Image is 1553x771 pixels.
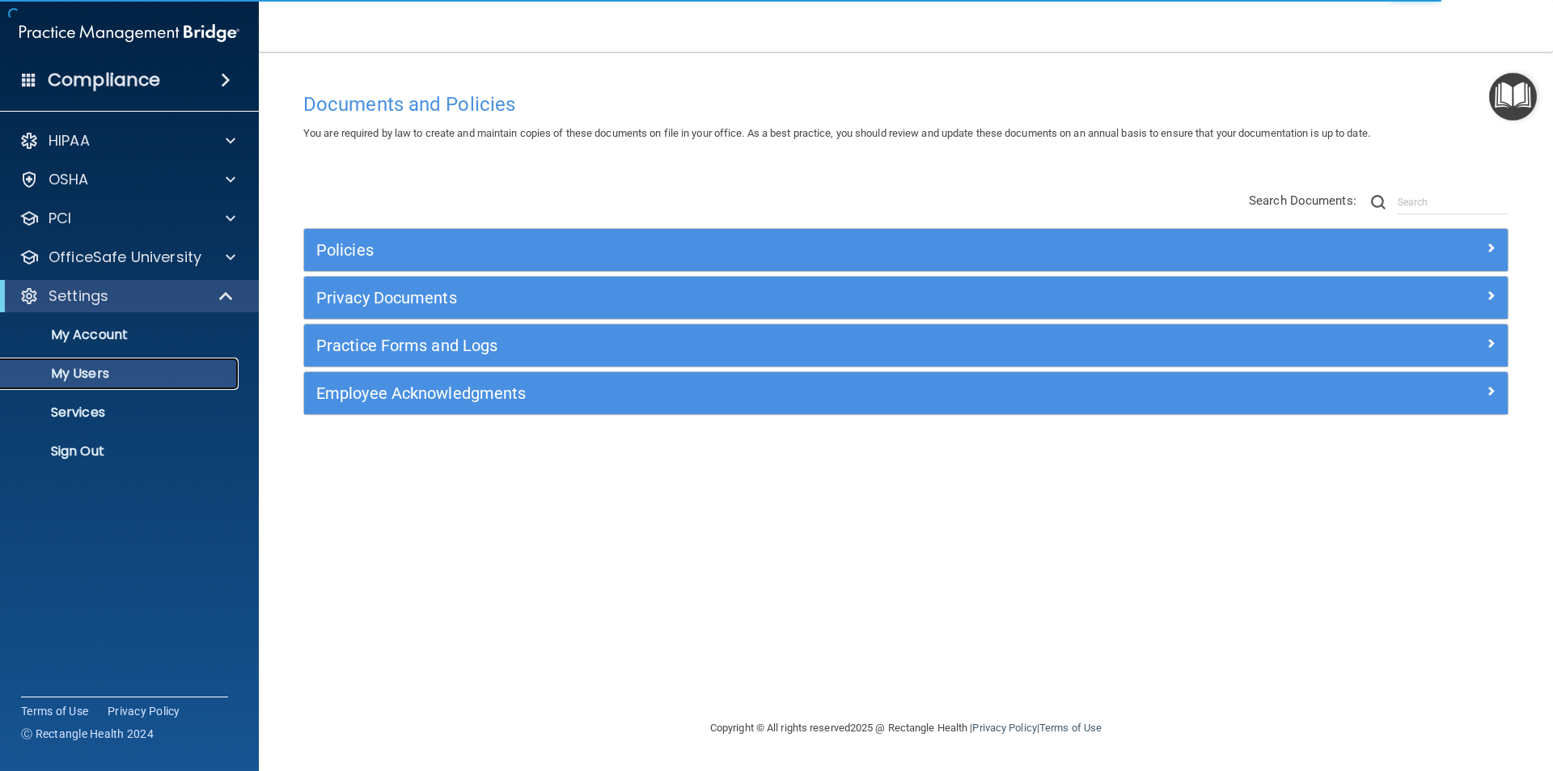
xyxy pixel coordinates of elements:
[1489,73,1537,121] button: Open Resource Center
[1371,195,1386,210] img: ic-search.3b580494.png
[316,237,1496,263] a: Policies
[316,333,1496,358] a: Practice Forms and Logs
[11,443,231,460] p: Sign Out
[48,69,160,91] h4: Compliance
[19,286,235,306] a: Settings
[49,170,89,189] p: OSHA
[19,248,235,267] a: OfficeSafe University
[316,337,1195,354] h5: Practice Forms and Logs
[316,289,1195,307] h5: Privacy Documents
[49,286,108,306] p: Settings
[1249,193,1356,208] span: Search Documents:
[21,703,88,719] a: Terms of Use
[49,209,71,228] p: PCI
[316,285,1496,311] a: Privacy Documents
[19,209,235,228] a: PCI
[49,131,90,150] p: HIPAA
[316,384,1195,402] h5: Employee Acknowledgments
[316,380,1496,406] a: Employee Acknowledgments
[611,702,1201,754] div: Copyright © All rights reserved 2025 @ Rectangle Health | |
[303,94,1509,115] h4: Documents and Policies
[19,17,239,49] img: PMB logo
[11,366,231,382] p: My Users
[11,327,231,343] p: My Account
[1039,722,1102,734] a: Terms of Use
[1273,656,1534,721] iframe: Drift Widget Chat Controller
[19,131,235,150] a: HIPAA
[972,722,1036,734] a: Privacy Policy
[21,726,154,742] span: Ⓒ Rectangle Health 2024
[49,248,201,267] p: OfficeSafe University
[316,241,1195,259] h5: Policies
[11,405,231,421] p: Services
[19,170,235,189] a: OSHA
[303,127,1370,139] span: You are required by law to create and maintain copies of these documents on file in your office. ...
[1398,190,1509,214] input: Search
[108,703,180,719] a: Privacy Policy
